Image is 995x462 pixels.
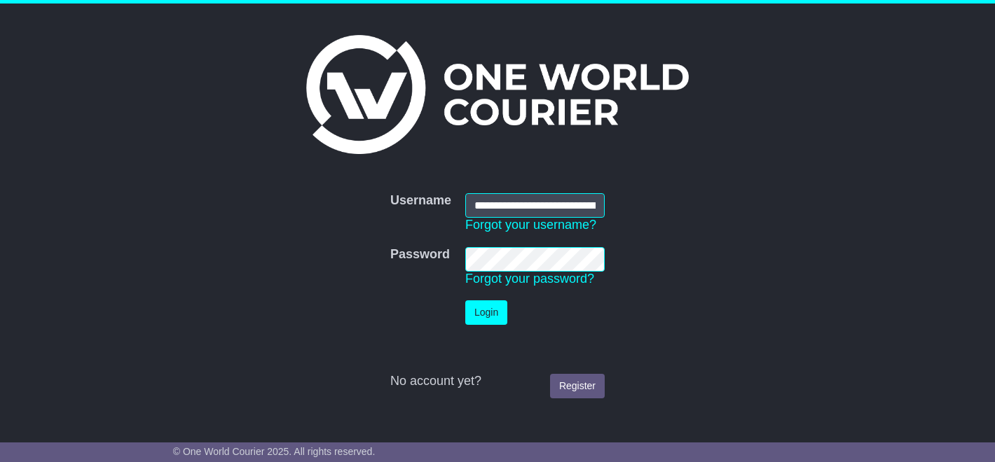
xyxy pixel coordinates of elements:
a: Forgot your username? [465,218,596,232]
a: Register [550,374,605,398]
label: Username [390,193,451,209]
span: © One World Courier 2025. All rights reserved. [173,446,376,457]
div: No account yet? [390,374,605,389]
a: Forgot your password? [465,272,594,286]
button: Login [465,300,507,325]
label: Password [390,247,450,262]
img: One World [306,35,689,154]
